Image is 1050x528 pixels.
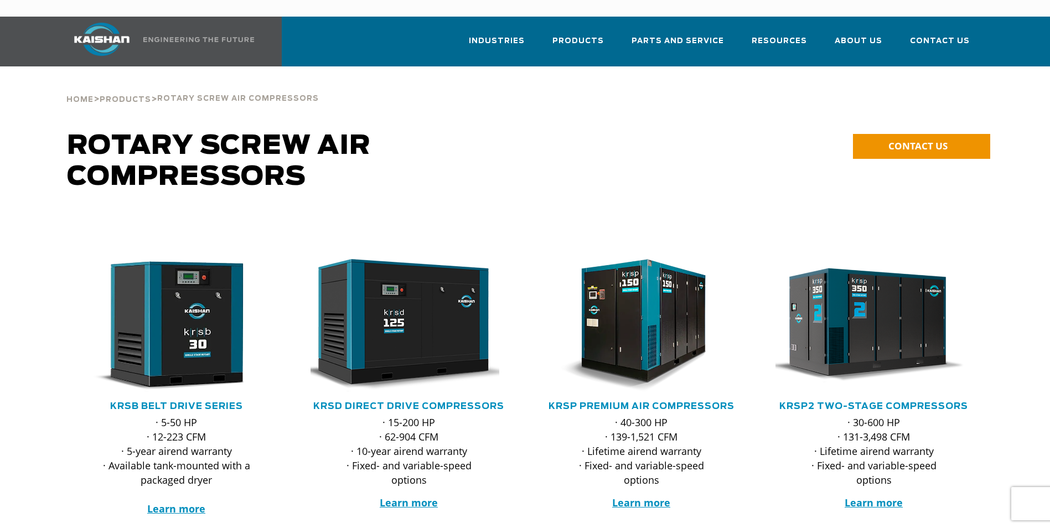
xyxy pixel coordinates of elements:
img: krsd125 [302,259,499,392]
a: Learn more [147,502,205,515]
a: KRSB Belt Drive Series [110,402,243,411]
a: Industries [469,27,525,64]
a: Learn more [845,496,903,509]
p: · 5-50 HP · 12-223 CFM · 5-year airend warranty · Available tank-mounted with a packaged dryer [100,415,253,516]
img: krsp150 [535,259,732,392]
p: · 30-600 HP · 131-3,498 CFM · Lifetime airend warranty · Fixed- and variable-speed options [798,415,950,487]
span: Resources [752,35,807,48]
a: Learn more [380,496,438,509]
p: · 15-200 HP · 62-904 CFM · 10-year airend warranty · Fixed- and variable-speed options [333,415,485,487]
img: Engineering the future [143,37,254,42]
p: · 40-300 HP · 139-1,521 CFM · Lifetime airend warranty · Fixed- and variable-speed options [565,415,718,487]
span: About Us [835,35,882,48]
a: About Us [835,27,882,64]
span: Rotary Screw Air Compressors [67,133,371,190]
a: KRSD Direct Drive Compressors [313,402,504,411]
a: Products [100,94,151,104]
img: kaishan logo [60,23,143,56]
div: > > [66,66,319,108]
div: krsb30 [78,259,275,392]
img: krsb30 [70,259,267,392]
a: Resources [752,27,807,64]
span: Industries [469,35,525,48]
a: KRSP2 Two-Stage Compressors [779,402,968,411]
img: krsp350 [767,259,964,392]
a: Kaishan USA [60,17,256,66]
span: CONTACT US [888,139,948,152]
a: Learn more [612,496,670,509]
div: krsp350 [775,259,973,392]
a: Contact Us [910,27,970,64]
span: Products [552,35,604,48]
a: CONTACT US [853,134,990,159]
div: krsp150 [543,259,740,392]
a: Home [66,94,94,104]
span: Parts and Service [632,35,724,48]
a: Products [552,27,604,64]
a: Parts and Service [632,27,724,64]
span: Contact Us [910,35,970,48]
span: Products [100,96,151,103]
span: Home [66,96,94,103]
a: KRSP Premium Air Compressors [549,402,735,411]
span: Rotary Screw Air Compressors [157,95,319,102]
div: krsd125 [311,259,508,392]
